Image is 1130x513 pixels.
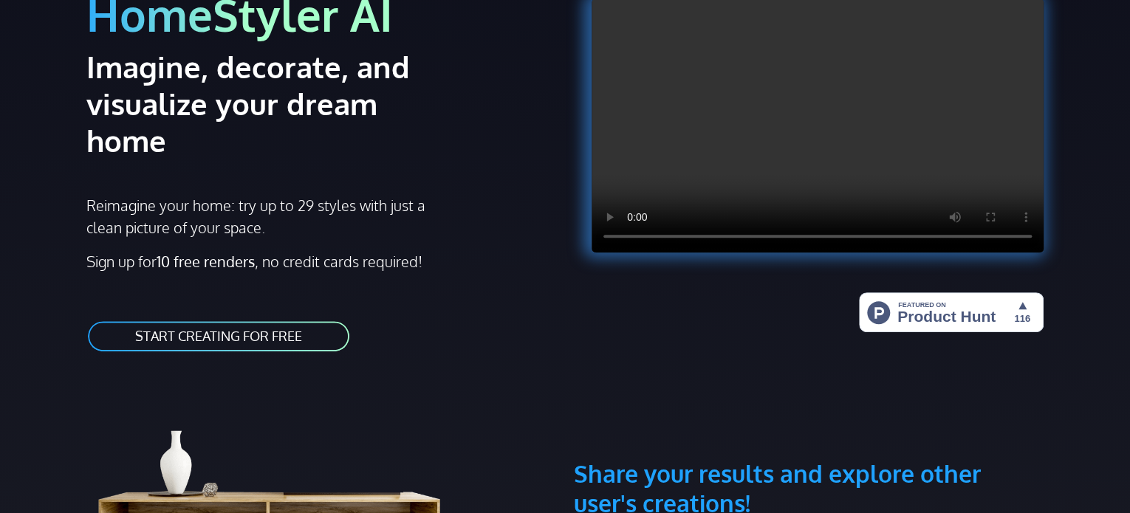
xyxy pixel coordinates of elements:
[86,48,462,159] h2: Imagine, decorate, and visualize your dream home
[86,194,439,238] p: Reimagine your home: try up to 29 styles with just a clean picture of your space.
[157,252,255,271] strong: 10 free renders
[86,250,556,272] p: Sign up for , no credit cards required!
[859,292,1044,332] img: HomeStyler AI - Interior Design Made Easy: One Click to Your Dream Home | Product Hunt
[86,320,351,353] a: START CREATING FOR FREE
